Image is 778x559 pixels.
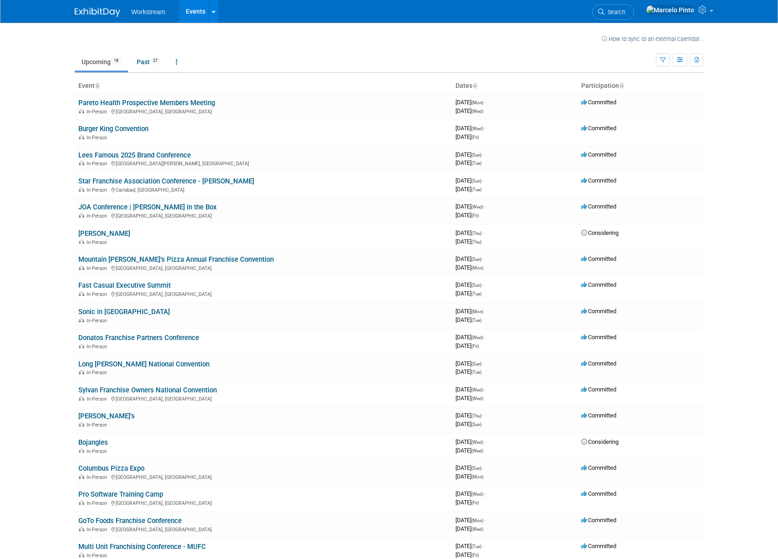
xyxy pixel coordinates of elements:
a: Sort by Participation Type [619,82,624,89]
span: In-Person [87,265,110,271]
span: [DATE] [456,281,484,288]
span: Committed [581,255,616,262]
span: [DATE] [456,125,486,132]
span: [DATE] [456,525,483,532]
img: In-Person Event [79,527,84,531]
span: - [485,517,486,523]
span: [DATE] [456,133,479,140]
span: - [485,334,486,340]
span: - [485,125,486,132]
img: In-Person Event [79,553,84,557]
span: [DATE] [456,517,486,523]
span: In-Person [87,370,110,376]
a: Pro Software Training Camp [78,490,163,498]
span: - [485,99,486,106]
th: Event [75,78,452,94]
span: (Wed) [471,387,483,392]
span: (Tue) [471,161,481,166]
span: (Sun) [471,283,481,288]
span: - [485,438,486,445]
span: - [483,543,484,549]
img: In-Person Event [79,265,84,270]
span: (Thu) [471,239,481,244]
span: [DATE] [456,421,481,427]
span: (Sun) [471,152,481,158]
img: In-Person Event [79,239,84,244]
span: - [483,151,484,158]
span: [DATE] [456,290,481,297]
span: (Wed) [471,440,483,445]
a: Past27 [130,53,167,71]
span: [DATE] [456,438,486,445]
span: - [485,386,486,393]
span: (Fri) [471,553,479,558]
span: (Mon) [471,474,483,479]
span: 18 [111,57,121,64]
a: Star Franchise Association Conference - [PERSON_NAME] [78,177,254,185]
span: In-Person [87,396,110,402]
span: [DATE] [456,360,484,367]
span: Committed [581,543,616,549]
a: Bojangles [78,438,108,447]
a: [PERSON_NAME]'s [78,412,135,420]
a: Burger King Convention [78,125,148,133]
span: (Sun) [471,361,481,366]
img: In-Person Event [79,135,84,139]
span: Committed [581,99,616,106]
img: In-Person Event [79,213,84,218]
span: (Thu) [471,413,481,418]
img: In-Person Event [79,370,84,374]
span: Committed [581,386,616,393]
span: Committed [581,334,616,340]
span: [DATE] [456,107,483,114]
span: [DATE] [456,464,484,471]
img: In-Person Event [79,161,84,165]
span: In-Person [87,291,110,297]
span: Search [604,9,625,15]
div: [GEOGRAPHIC_DATA], [GEOGRAPHIC_DATA] [78,107,448,115]
span: In-Person [87,187,110,193]
span: [DATE] [456,395,483,401]
span: Considering [581,229,619,236]
div: [GEOGRAPHIC_DATA], [GEOGRAPHIC_DATA] [78,212,448,219]
span: (Tue) [471,544,481,549]
span: - [483,255,484,262]
span: [DATE] [456,177,484,184]
img: In-Person Event [79,318,84,322]
span: - [483,360,484,367]
a: Fast Casual Executive Summit [78,281,171,290]
span: [DATE] [456,368,481,375]
span: [DATE] [456,308,486,315]
span: - [483,412,484,419]
span: Committed [581,281,616,288]
span: In-Person [87,109,110,115]
span: In-Person [87,527,110,533]
img: In-Person Event [79,448,84,453]
a: Mountain [PERSON_NAME]’s Pizza Annual Franchise Convention [78,255,274,264]
a: JOA Conference | [PERSON_NAME] in the Box [78,203,217,211]
span: In-Person [87,213,110,219]
a: GoTo Foods Franchise Conference [78,517,182,525]
span: [DATE] [456,386,486,393]
div: [GEOGRAPHIC_DATA], [GEOGRAPHIC_DATA] [78,525,448,533]
span: (Fri) [471,135,479,140]
span: (Wed) [471,335,483,340]
span: (Fri) [471,500,479,505]
span: (Tue) [471,291,481,296]
img: In-Person Event [79,187,84,192]
span: (Wed) [471,492,483,497]
a: Pareto Health Prospective Members Meeting [78,99,215,107]
span: - [485,490,486,497]
div: [GEOGRAPHIC_DATA], [GEOGRAPHIC_DATA] [78,473,448,480]
span: - [485,203,486,210]
span: [DATE] [456,412,484,419]
div: [GEOGRAPHIC_DATA], [GEOGRAPHIC_DATA] [78,395,448,402]
span: (Wed) [471,448,483,453]
span: In-Person [87,553,110,559]
span: [DATE] [456,316,481,323]
span: In-Person [87,161,110,167]
span: In-Person [87,474,110,480]
a: How to sync to an external calendar... [602,36,703,42]
div: Carlsbad, [GEOGRAPHIC_DATA] [78,186,448,193]
span: [DATE] [456,342,479,349]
